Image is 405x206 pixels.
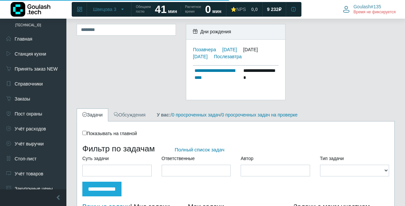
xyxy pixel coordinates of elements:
strong: 0 [205,3,211,15]
a: 9 232 ₽ [263,3,285,15]
a: ⭐NPS 0,0 [227,3,262,15]
span: Швецова 3 [93,6,116,12]
label: Ответственные [162,155,195,162]
span: Goulash#135 [354,4,381,10]
span: NPS [236,7,246,12]
a: Задачи [77,108,108,121]
span: ₽ [279,6,282,12]
a: Позавчера [193,47,216,52]
strong: 41 [155,3,167,15]
div: ⭐ [231,6,246,12]
button: Goulash#135 Время не фиксируется [339,2,400,16]
img: Логотип компании Goulash.tech [11,2,50,17]
span: Обещаем гостю [136,5,151,14]
a: Послезавтра [214,54,242,59]
span: Время не фиксируется [354,10,396,15]
button: Швецова 3 [89,4,129,15]
label: Тип задачи [320,155,344,162]
span: мин [168,9,177,14]
a: 0 просроченных задач [172,112,220,117]
h3: Фильтр по задачам [82,144,389,153]
a: Обещаем гостю 41 мин Расчетное время 0 мин [132,3,225,15]
span: 0,0 [251,6,258,12]
span: 9 232 [267,6,279,12]
a: Полный список задач [175,147,224,152]
a: 0 просроченных задач на проверке [221,112,297,117]
div: Дни рождения [186,24,285,40]
a: Обсуждения [108,108,151,121]
a: [DATE] [193,54,207,59]
span: мин [212,9,221,14]
div: / / [152,111,302,118]
b: У вас: [157,112,170,117]
span: Расчетное время [185,5,201,14]
div: [DATE] [243,47,263,52]
label: Суть задачи [82,155,109,162]
div: Показывать на главной [82,130,389,137]
label: Автор [241,155,253,162]
a: [DATE] [222,47,237,52]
